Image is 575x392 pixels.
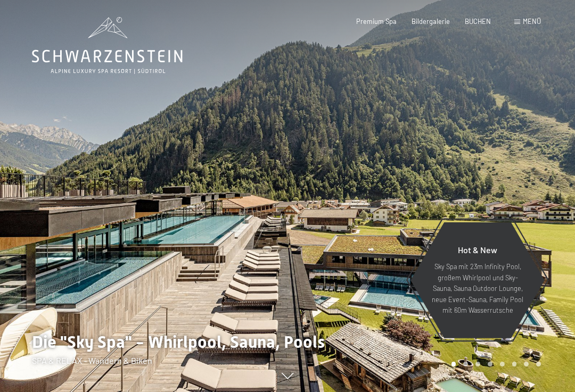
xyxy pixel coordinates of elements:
[412,17,450,26] a: Bildergalerie
[524,362,529,366] div: Carousel Page 7
[431,261,524,315] p: Sky Spa mit 23m Infinity Pool, großem Whirlpool und Sky-Sauna, Sauna Outdoor Lounge, neue Event-S...
[184,221,272,232] span: Einwilligung Marketing*
[410,222,545,339] a: Hot & New Sky Spa mit 23m Infinity Pool, großem Whirlpool und Sky-Sauna, Sauna Outdoor Lounge, ne...
[500,362,505,366] div: Carousel Page 5
[475,362,480,366] div: Carousel Page 3
[536,362,541,366] div: Carousel Page 8
[448,362,541,366] div: Carousel Pagination
[451,362,456,366] div: Carousel Page 1 (Current Slide)
[356,17,397,26] a: Premium Spa
[512,362,517,366] div: Carousel Page 6
[523,17,541,26] span: Menü
[458,245,497,255] span: Hot & New
[463,362,468,366] div: Carousel Page 2
[465,17,491,26] a: BUCHEN
[488,362,492,366] div: Carousel Page 4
